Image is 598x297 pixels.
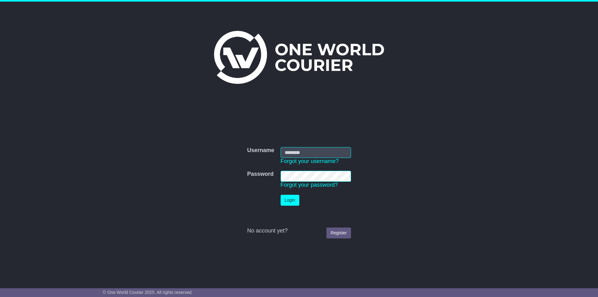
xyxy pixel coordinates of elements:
label: Username [247,147,274,154]
a: Forgot your username? [281,158,339,164]
a: Register [326,228,351,238]
a: Forgot your password? [281,182,338,188]
img: One World [214,31,384,84]
label: Password [247,171,273,178]
span: © One World Courier 2025. All rights reserved. [103,290,193,295]
div: No account yet? [247,228,351,234]
button: Login [281,195,299,206]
